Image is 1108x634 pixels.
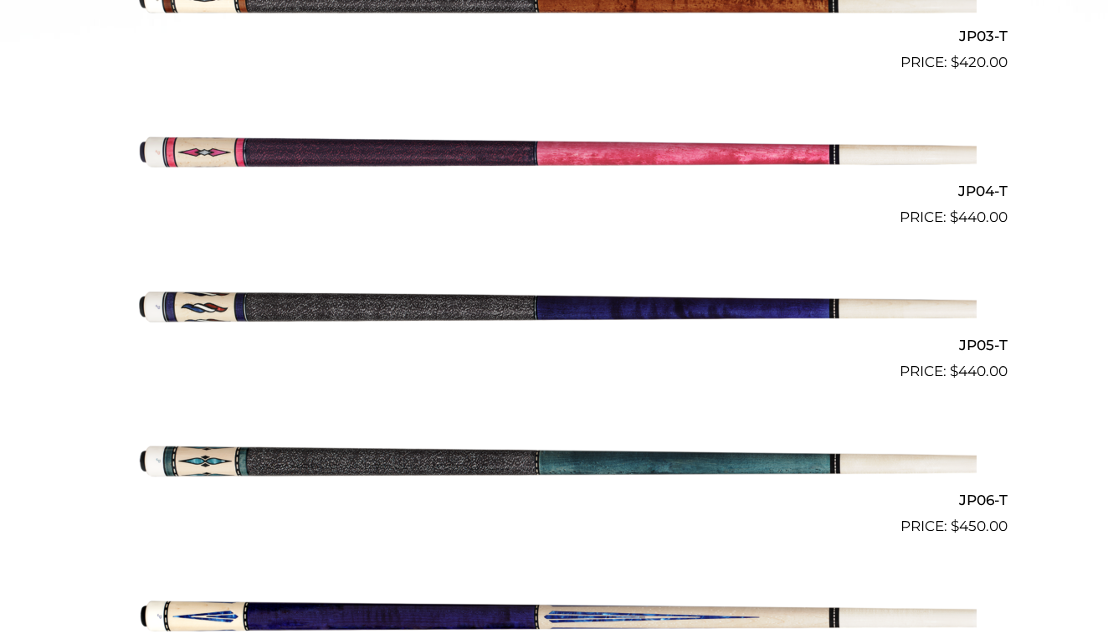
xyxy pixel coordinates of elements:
[131,389,977,530] img: JP06-T
[950,209,958,225] span: $
[131,235,977,376] img: JP05-T
[950,363,1008,379] bdi: 440.00
[100,389,1008,537] a: JP06-T $450.00
[100,235,1008,383] a: JP05-T $440.00
[100,330,1008,361] h2: JP05-T
[951,518,959,534] span: $
[100,484,1008,515] h2: JP06-T
[950,363,958,379] span: $
[100,175,1008,206] h2: JP04-T
[951,54,959,70] span: $
[951,518,1008,534] bdi: 450.00
[131,80,977,221] img: JP04-T
[950,209,1008,225] bdi: 440.00
[951,54,1008,70] bdi: 420.00
[100,21,1008,52] h2: JP03-T
[100,80,1008,228] a: JP04-T $440.00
